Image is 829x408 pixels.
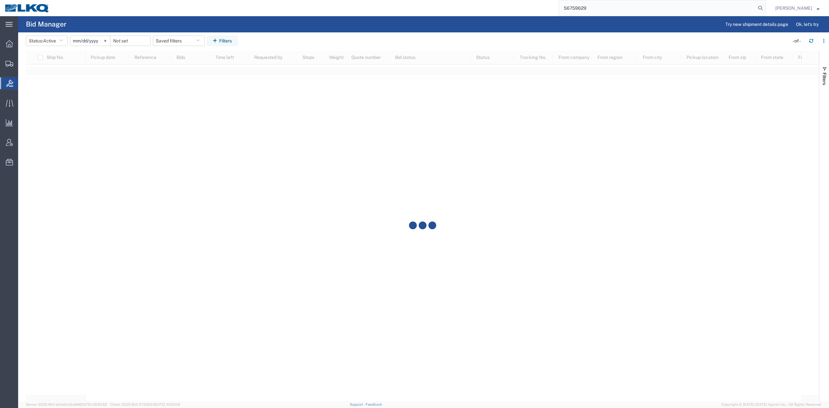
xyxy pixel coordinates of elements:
[366,402,382,406] a: Feedback
[110,36,150,46] input: Not set
[153,36,205,46] button: Saved filters
[775,5,812,12] span: Matt Harvey
[80,402,107,406] span: [DATE] 09:52:52
[790,19,824,29] button: Ok, let's try
[725,21,788,28] span: Try new shipment details page
[207,36,238,46] button: Filters
[792,38,804,44] div: - of -
[559,0,756,16] input: Search for shipment number, reference number
[154,402,180,406] span: [DATE] 10:20:09
[26,36,68,46] button: Status:Active
[822,73,827,85] span: Filters
[5,3,50,13] img: logo
[721,402,821,407] span: Copyright © [DATE]-[DATE] Agistix Inc., All Rights Reserved
[775,4,820,12] button: [PERSON_NAME]
[70,36,110,46] input: Not set
[350,402,366,406] a: Support
[43,38,56,43] span: Active
[26,16,66,32] h4: Bid Manager
[26,402,107,406] span: Server: 2025.18.0-bb0e0c2bd68
[110,402,180,406] span: Client: 2025.18.0-27d3021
